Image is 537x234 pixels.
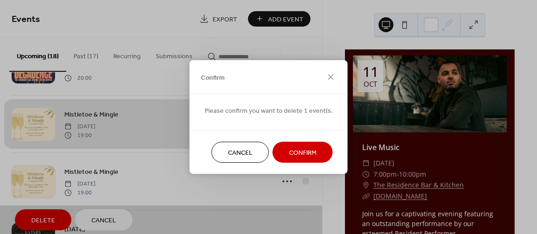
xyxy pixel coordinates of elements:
[273,142,333,163] button: Confirm
[212,142,269,163] button: Cancel
[205,106,333,116] span: Please confirm you want to delete 1 event(s.
[228,148,253,158] span: Cancel
[201,73,225,83] span: Confirm
[289,148,317,158] span: Confirm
